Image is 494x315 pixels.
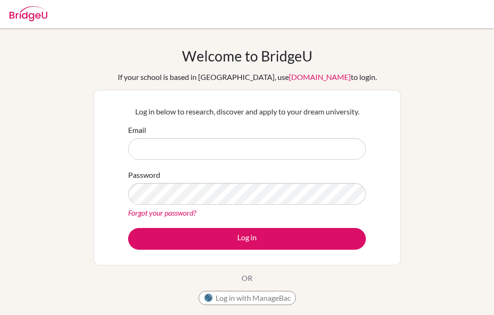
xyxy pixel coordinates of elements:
[182,47,312,64] h1: Welcome to BridgeU
[242,272,252,284] p: OR
[118,71,377,83] div: If your school is based in [GEOGRAPHIC_DATA], use to login.
[289,72,351,81] a: [DOMAIN_NAME]
[128,106,366,117] p: Log in below to research, discover and apply to your dream university.
[128,208,196,217] a: Forgot your password?
[128,228,366,250] button: Log in
[199,291,296,305] button: Log in with ManageBac
[128,124,146,136] label: Email
[9,6,47,21] img: Bridge-U
[128,169,160,181] label: Password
